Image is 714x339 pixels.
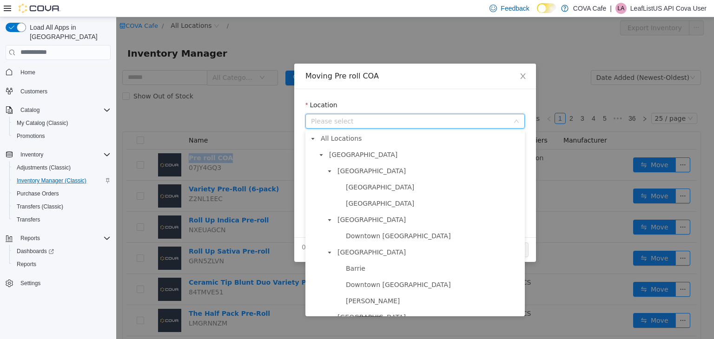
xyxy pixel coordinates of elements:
span: [GEOGRAPHIC_DATA] [221,150,290,157]
p: COVA Cafe [573,3,606,14]
button: Inventory [2,148,114,161]
span: Inventory Manager (Classic) [13,175,111,186]
span: Adjustments (Classic) [13,162,111,173]
span: Dashboards [17,248,54,255]
p: LeafListUS API Cova User [630,3,707,14]
span: Alberta [219,148,407,160]
span: All Locations [202,115,407,128]
span: All Locations [205,117,245,125]
span: 0 Grams will be moved. [185,225,263,235]
i: icon: close [403,55,410,63]
a: Purchase Orders [13,188,63,199]
span: Saskatchewan [219,294,407,306]
a: Promotions [13,130,49,142]
span: Customers [17,85,111,97]
button: Reports [17,233,44,244]
nav: Complex example [6,62,111,314]
i: icon: down [397,101,403,108]
span: Barrie [227,245,407,258]
span: Calgary [227,164,407,176]
span: LA [617,3,624,14]
a: Inventory Manager (Classic) [13,175,90,186]
button: My Catalog (Classic) [9,117,114,130]
span: Home [20,69,35,76]
span: Transfers (Classic) [17,203,63,210]
span: Transfers [17,216,40,223]
span: Hamilton [227,278,407,290]
label: Location [189,84,221,91]
span: Inventory [17,149,111,160]
i: icon: caret-down [211,233,216,238]
span: Ontario [219,229,407,241]
button: Catalog [2,104,114,117]
a: Reports [13,259,40,270]
span: [GEOGRAPHIC_DATA] [221,231,290,239]
span: Dashboards [13,246,111,257]
div: Moving Pre roll COA [189,54,409,64]
span: Barrie [230,248,249,255]
span: Downtown Vancouver [227,213,407,225]
span: [GEOGRAPHIC_DATA] [230,166,298,174]
span: Settings [20,280,40,287]
span: Reports [13,259,111,270]
span: Reports [20,235,40,242]
img: Cova [19,4,60,13]
span: Transfers [13,214,111,225]
span: Settings [17,277,111,289]
button: Transfers (Classic) [9,200,114,213]
i: icon: caret-down [194,119,199,124]
a: Dashboards [13,246,58,257]
span: [GEOGRAPHIC_DATA] [213,134,281,141]
a: Home [17,67,39,78]
button: Adjustments (Classic) [9,161,114,174]
span: Promotions [17,132,45,140]
span: Catalog [20,106,40,114]
button: Purchase Orders [9,187,114,200]
span: Downtown [GEOGRAPHIC_DATA] [230,215,335,222]
div: LeafListUS API Cova User [615,3,627,14]
span: Reports [17,261,36,268]
span: Adjustments (Classic) [17,164,71,171]
span: My Catalog (Classic) [13,117,111,129]
span: Canada [211,131,407,144]
span: [GEOGRAPHIC_DATA] [230,183,298,190]
button: Transfers [9,213,114,226]
button: Close [394,46,420,72]
span: Please select [195,99,393,109]
span: Reports [17,233,111,244]
span: Purchase Orders [17,190,59,197]
span: Feedback [501,4,529,13]
button: Reports [9,258,114,271]
i: icon: caret-down [211,298,216,303]
span: Home [17,66,111,78]
a: Customers [17,86,51,97]
span: [PERSON_NAME] [230,280,284,287]
span: Transfers (Classic) [13,201,111,212]
button: Customers [2,85,114,98]
i: icon: caret-down [211,201,216,205]
button: Inventory [17,149,47,160]
a: Dashboards [9,245,114,258]
i: icon: caret-down [211,152,216,156]
span: Edmonton [227,180,407,193]
button: Reports [2,232,114,245]
button: Settings [2,276,114,290]
span: Customers [20,88,47,95]
span: My Catalog (Classic) [17,119,68,127]
span: Downtown Toronto [227,261,407,274]
button: Home [2,65,114,79]
button: Promotions [9,130,114,143]
p: | [610,3,612,14]
button: Inventory Manager (Classic) [9,174,114,187]
span: Downtown [GEOGRAPHIC_DATA] [230,264,335,271]
span: [GEOGRAPHIC_DATA] [221,296,290,304]
i: icon: caret-down [203,136,207,140]
a: Transfers [13,214,44,225]
a: My Catalog (Classic) [13,117,72,129]
span: Promotions [13,130,111,142]
span: Purchase Orders [13,188,111,199]
span: Catalog [17,104,111,116]
span: [GEOGRAPHIC_DATA] [221,199,290,206]
span: Load All Apps in [GEOGRAPHIC_DATA] [26,23,111,41]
